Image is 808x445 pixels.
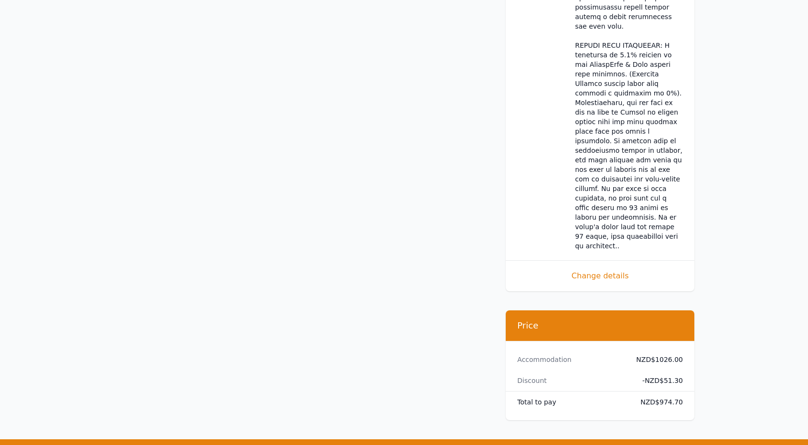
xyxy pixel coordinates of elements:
dt: Discount [517,376,625,385]
dd: - NZD$51.30 [633,376,683,385]
span: Change details [517,270,683,282]
dt: Total to pay [517,397,625,407]
dd: NZD$974.70 [633,397,683,407]
dt: Accommodation [517,355,625,364]
dd: NZD$1026.00 [633,355,683,364]
h3: Price [517,320,683,331]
